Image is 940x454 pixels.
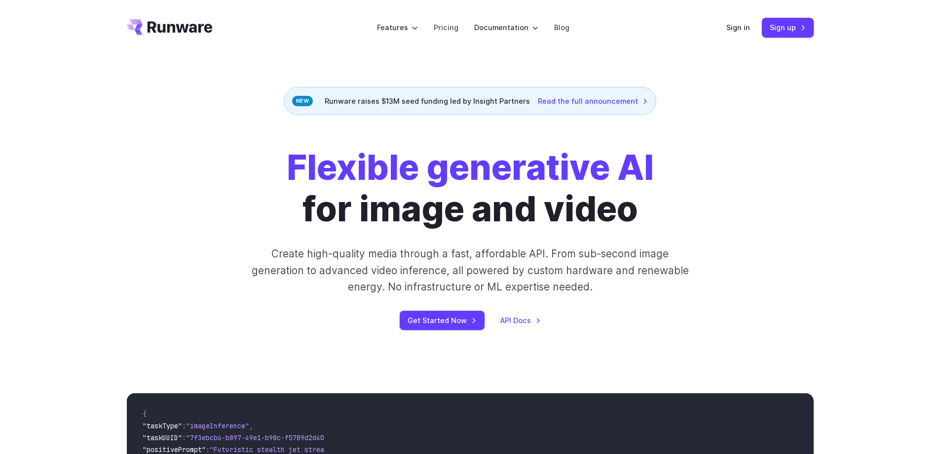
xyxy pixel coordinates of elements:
[127,19,213,35] a: Go to /
[434,22,458,33] a: Pricing
[762,18,814,37] a: Sign up
[186,433,336,442] span: "7f3ebcb6-b897-49e1-b98c-f5789d2d40d7"
[249,421,253,430] span: ,
[143,433,182,442] span: "taskUUID"
[182,421,186,430] span: :
[287,147,654,230] h1: for image and video
[726,22,750,33] a: Sign in
[287,146,654,188] strong: Flexible generative AI
[377,22,418,33] label: Features
[143,410,147,418] span: {
[500,315,541,326] a: API Docs
[206,445,210,454] span: :
[186,421,249,430] span: "imageInference"
[210,445,569,454] span: "Futuristic stealth jet streaking through a neon-lit cityscape with glowing purple exhaust"
[538,95,648,107] a: Read the full announcement
[474,22,538,33] label: Documentation
[250,246,690,295] p: Create high-quality media through a fast, affordable API. From sub-second image generation to adv...
[143,421,182,430] span: "taskType"
[143,445,206,454] span: "positivePrompt"
[182,433,186,442] span: :
[400,311,485,330] a: Get Started Now
[554,22,569,33] a: Blog
[284,87,656,115] div: Runware raises $13M seed funding led by Insight Partners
